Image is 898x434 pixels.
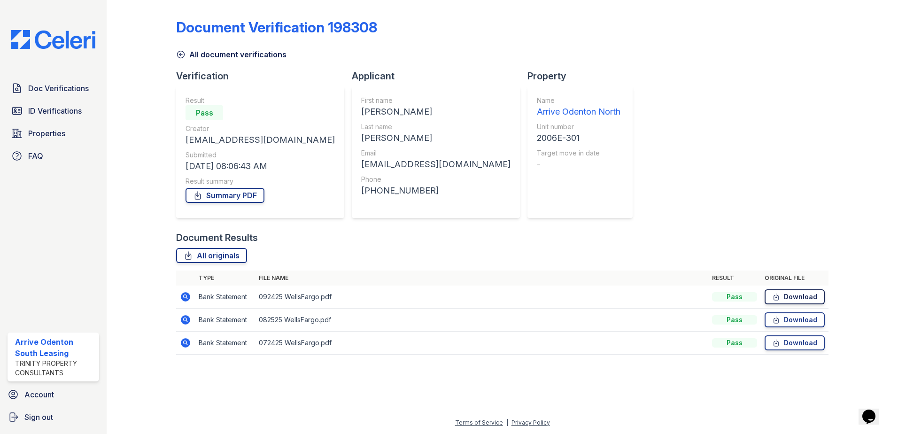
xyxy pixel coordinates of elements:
div: Result [186,96,335,105]
div: Creator [186,124,335,133]
td: Bank Statement [195,309,255,332]
td: Bank Statement [195,332,255,355]
div: Pass [712,292,757,302]
a: Properties [8,124,99,143]
span: Doc Verifications [28,83,89,94]
div: Pass [186,105,223,120]
img: CE_Logo_Blue-a8612792a0a2168367f1c8372b55b34899dd931a85d93a1a3d3e32e68fde9ad4.png [4,30,103,49]
div: Document Verification 198308 [176,19,377,36]
div: Document Results [176,231,258,244]
div: Phone [361,175,511,184]
div: Arrive Odenton North [537,105,620,118]
div: Verification [176,70,352,83]
a: FAQ [8,147,99,165]
div: Submitted [186,150,335,160]
th: File name [255,271,708,286]
span: Account [24,389,54,400]
span: ID Verifications [28,105,82,116]
div: [PERSON_NAME] [361,105,511,118]
th: Result [708,271,761,286]
div: - [537,158,620,171]
div: Target move in date [537,148,620,158]
a: Terms of Service [455,419,503,426]
a: Download [765,289,825,304]
th: Type [195,271,255,286]
a: Privacy Policy [511,419,550,426]
span: FAQ [28,150,43,162]
div: Pass [712,315,757,325]
div: Result summary [186,177,335,186]
a: All originals [176,248,247,263]
div: | [506,419,508,426]
a: Account [4,385,103,404]
td: 082525 WellsFargo.pdf [255,309,708,332]
div: Arrive Odenton South Leasing [15,336,95,359]
td: 092425 WellsFargo.pdf [255,286,708,309]
div: [DATE] 08:06:43 AM [186,160,335,173]
div: Name [537,96,620,105]
iframe: chat widget [859,396,889,425]
div: Email [361,148,511,158]
div: Applicant [352,70,527,83]
a: Name Arrive Odenton North [537,96,620,118]
th: Original file [761,271,828,286]
div: [EMAIL_ADDRESS][DOMAIN_NAME] [361,158,511,171]
span: Sign out [24,411,53,423]
div: [PHONE_NUMBER] [361,184,511,197]
a: Download [765,312,825,327]
div: Last name [361,122,511,132]
td: 072425 WellsFargo.pdf [255,332,708,355]
span: Properties [28,128,65,139]
a: ID Verifications [8,101,99,120]
div: [EMAIL_ADDRESS][DOMAIN_NAME] [186,133,335,147]
div: 2006E-301 [537,132,620,145]
td: Bank Statement [195,286,255,309]
a: Sign out [4,408,103,426]
a: Download [765,335,825,350]
div: Unit number [537,122,620,132]
a: Doc Verifications [8,79,99,98]
div: [PERSON_NAME] [361,132,511,145]
div: First name [361,96,511,105]
a: Summary PDF [186,188,264,203]
a: All document verifications [176,49,286,60]
div: Trinity Property Consultants [15,359,95,378]
div: Property [527,70,640,83]
div: Pass [712,338,757,348]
